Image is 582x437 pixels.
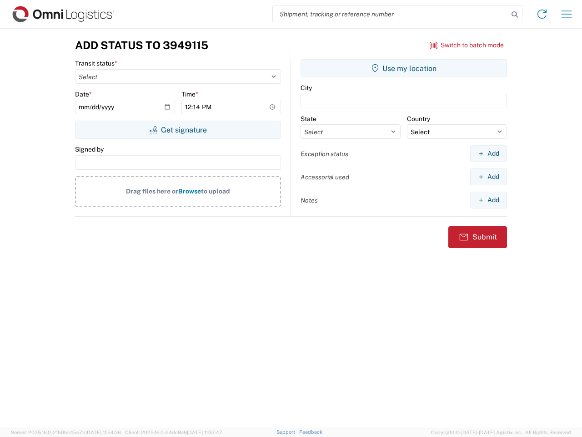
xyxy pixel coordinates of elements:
[181,90,198,98] label: Time
[299,429,322,435] a: Feedback
[301,150,348,158] label: Exception status
[431,428,571,437] span: Copyright © [DATE]-[DATE] Agistix Inc., All Rights Reserved
[85,430,121,435] span: [DATE] 11:54:36
[470,145,507,162] button: Add
[75,145,104,153] label: Signed by
[301,84,312,92] label: City
[430,38,504,53] button: Switch to batch mode
[301,115,316,123] label: State
[75,39,208,52] h3: Add Status to 3949115
[187,430,222,435] span: [DATE] 11:37:47
[470,192,507,208] button: Add
[75,90,92,98] label: Date
[11,430,121,435] span: Server: 2025.16.0-21b0bc45e7b
[178,188,201,195] span: Browse
[301,59,507,77] button: Use my location
[301,173,349,181] label: Accessorial used
[125,430,222,435] span: Client: 2025.16.0-b4dc8a9
[201,188,230,195] span: to upload
[126,188,178,195] span: Drag files here or
[301,196,318,204] label: Notes
[75,121,281,139] button: Get signature
[273,5,508,23] input: Shipment, tracking or reference number
[276,429,299,435] a: Support
[75,59,117,67] label: Transit status
[407,115,430,123] label: Country
[470,168,507,185] button: Add
[448,226,507,248] button: Submit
